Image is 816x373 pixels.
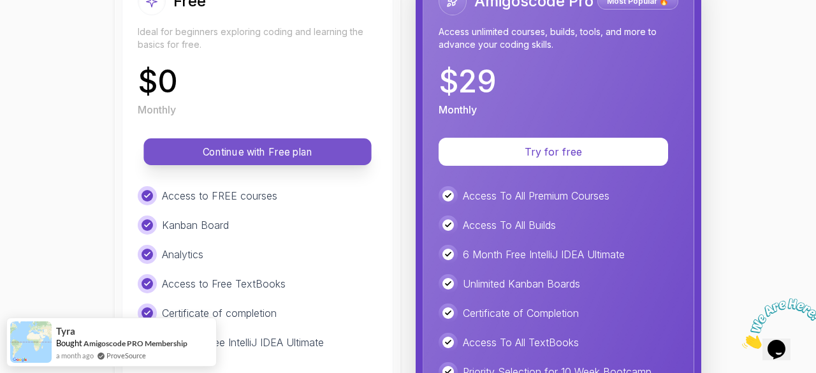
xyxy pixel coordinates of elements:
p: Access to FREE courses [162,188,277,203]
p: Access To All TextBooks [463,335,579,350]
p: Continue with Free plan [158,145,357,159]
p: Kanban Board [162,217,229,233]
p: Access unlimited courses, builds, tools, and more to advance your coding skills. [439,26,678,51]
span: Bought [56,338,82,348]
p: 3 Month Free IntelliJ IDEA Ultimate [162,335,324,350]
p: $ 0 [138,66,178,97]
p: Unlimited Kanban Boards [463,276,580,291]
p: Monthly [439,102,477,117]
button: Continue with Free plan [143,138,371,165]
p: Certificate of completion [162,305,277,321]
img: Chat attention grabber [5,5,84,55]
p: Access To All Builds [463,217,556,233]
p: Ideal for beginners exploring coding and learning the basics for free. [138,26,377,51]
p: Try for free [454,144,653,159]
p: Monthly [138,102,176,117]
span: Tyra [56,326,75,337]
button: Try for free [439,138,668,166]
iframe: chat widget [737,293,816,354]
p: Analytics [162,247,203,262]
p: Access To All Premium Courses [463,188,609,203]
p: Access to Free TextBooks [162,276,286,291]
p: Certificate of Completion [463,305,579,321]
p: $ 29 [439,66,497,97]
img: provesource social proof notification image [10,321,52,363]
a: ProveSource [106,350,146,361]
span: a month ago [56,350,94,361]
p: 6 Month Free IntelliJ IDEA Ultimate [463,247,625,262]
a: Amigoscode PRO Membership [84,339,187,348]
